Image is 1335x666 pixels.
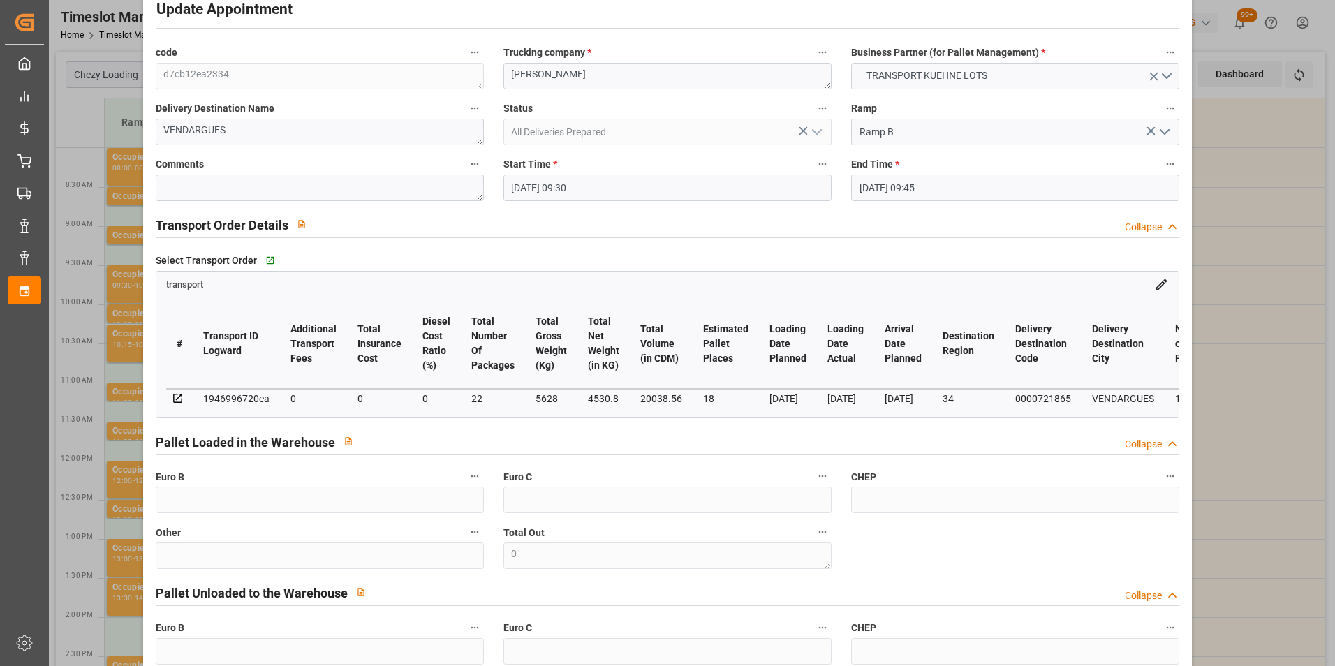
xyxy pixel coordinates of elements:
span: Euro C [503,470,532,484]
textarea: [PERSON_NAME] [503,63,832,89]
button: View description [288,211,315,237]
input: Type to search/select [851,119,1179,145]
th: Number of Full Pallets [1165,299,1221,389]
button: Euro C [813,619,832,637]
span: Delivery Destination Name [156,101,274,116]
span: Other [156,526,181,540]
div: [DATE] [885,390,922,407]
span: Comments [156,157,204,172]
div: Collapse [1125,220,1162,235]
span: Euro B [156,470,184,484]
th: Total Insurance Cost [347,299,412,389]
button: Ramp [1161,99,1179,117]
span: End Time [851,157,899,172]
th: Estimated Pallet Places [693,299,759,389]
input: DD-MM-YYYY HH:MM [851,175,1179,201]
div: 0000721865 [1015,390,1071,407]
h2: Transport Order Details [156,216,288,235]
button: View description [348,579,374,605]
button: Euro B [466,467,484,485]
th: Additional Transport Fees [280,299,347,389]
button: Total Out [813,523,832,541]
button: Other [466,523,484,541]
span: Ramp [851,101,877,116]
span: CHEP [851,621,876,635]
div: 0 [357,390,401,407]
button: Business Partner (for Pallet Management) * [1161,43,1179,61]
button: open menu [851,63,1179,89]
div: 5628 [536,390,567,407]
button: CHEP [1161,619,1179,637]
span: Select Transport Order [156,253,257,268]
div: Collapse [1125,589,1162,603]
button: Trucking company * [813,43,832,61]
span: Euro C [503,621,532,635]
textarea: 0 [503,542,832,569]
button: End Time * [1161,155,1179,173]
span: CHEP [851,470,876,484]
th: Destination Region [932,299,1005,389]
button: View description [335,428,362,454]
button: CHEP [1161,467,1179,485]
div: 0 [422,390,450,407]
th: Delivery Destination Code [1005,299,1082,389]
button: open menu [806,121,827,143]
span: code [156,45,177,60]
h2: Pallet Unloaded to the Warehouse [156,584,348,602]
span: Total Out [503,526,545,540]
div: Collapse [1125,437,1162,452]
th: Total Number Of Packages [461,299,525,389]
h2: Pallet Loaded in the Warehouse [156,433,335,452]
div: 20038.56 [640,390,682,407]
th: # [166,299,193,389]
span: Start Time [503,157,557,172]
button: Comments [466,155,484,173]
textarea: VENDARGUES [156,119,484,145]
div: VENDARGUES [1092,390,1154,407]
th: Delivery Destination City [1082,299,1165,389]
button: Status [813,99,832,117]
div: 22 [471,390,515,407]
span: Trucking company [503,45,591,60]
th: Loading Date Actual [817,299,874,389]
div: [DATE] [769,390,806,407]
span: Euro B [156,621,184,635]
th: Total Gross Weight (Kg) [525,299,577,389]
th: Total Volume (in CDM) [630,299,693,389]
button: Delivery Destination Name [466,99,484,117]
button: Euro C [813,467,832,485]
button: Euro B [466,619,484,637]
div: 0 [290,390,337,407]
span: transport [166,279,203,290]
button: open menu [1153,121,1174,143]
input: Type to search/select [503,119,832,145]
th: Transport ID Logward [193,299,280,389]
span: Status [503,101,533,116]
th: Total Net Weight (in KG) [577,299,630,389]
div: 4530.8 [588,390,619,407]
th: Diesel Cost Ratio (%) [412,299,461,389]
div: 18 [703,390,748,407]
button: code [466,43,484,61]
span: TRANSPORT KUEHNE LOTS [860,68,994,83]
div: [DATE] [827,390,864,407]
textarea: d7cb12ea2334 [156,63,484,89]
th: Arrival Date Planned [874,299,932,389]
div: 34 [943,390,994,407]
a: transport [166,278,203,289]
div: 1946996720ca [203,390,270,407]
input: DD-MM-YYYY HH:MM [503,175,832,201]
th: Loading Date Planned [759,299,817,389]
span: Business Partner (for Pallet Management) [851,45,1045,60]
div: 17 [1175,390,1211,407]
button: Start Time * [813,155,832,173]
